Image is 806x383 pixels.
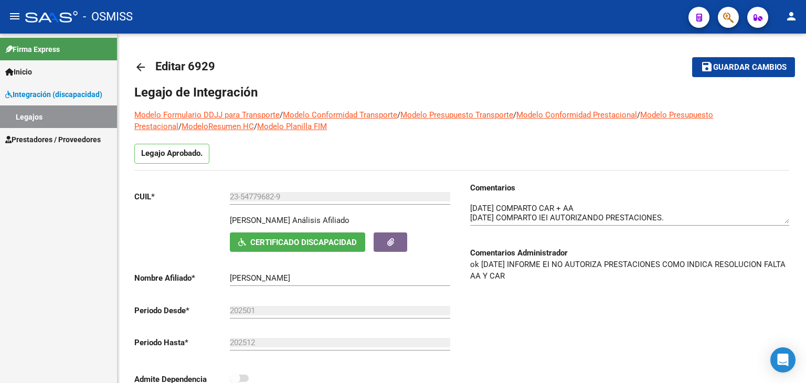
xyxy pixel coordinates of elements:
[134,337,230,348] p: Periodo Hasta
[5,134,101,145] span: Prestadores / Proveedores
[785,10,798,23] mat-icon: person
[8,10,21,23] mat-icon: menu
[134,305,230,316] p: Periodo Desde
[230,232,365,252] button: Certificado Discapacidad
[134,144,209,164] p: Legajo Aprobado.
[701,60,713,73] mat-icon: save
[770,347,796,373] div: Open Intercom Messenger
[134,110,280,120] a: Modelo Formulario DDJJ para Transporte
[400,110,513,120] a: Modelo Presupuesto Transporte
[83,5,133,28] span: - OSMISS
[250,238,357,247] span: Certificado Discapacidad
[257,122,327,131] a: Modelo Planilla FIM
[692,57,795,77] button: Guardar cambios
[470,182,789,194] h3: Comentarios
[134,191,230,203] p: CUIL
[134,61,147,73] mat-icon: arrow_back
[182,122,254,131] a: ModeloResumen HC
[230,215,290,226] p: [PERSON_NAME]
[470,259,789,282] p: ok [DATE] INFORME EI NO AUTORIZA PRESTACIONES COMO INDICA RESOLUCION FALTA AA Y CAR
[516,110,637,120] a: Modelo Conformidad Prestacional
[5,66,32,78] span: Inicio
[5,44,60,55] span: Firma Express
[5,89,102,100] span: Integración (discapacidad)
[713,63,787,72] span: Guardar cambios
[155,60,215,73] span: Editar 6929
[470,247,789,259] h3: Comentarios Administrador
[283,110,397,120] a: Modelo Conformidad Transporte
[134,272,230,284] p: Nombre Afiliado
[134,84,789,101] h1: Legajo de Integración
[292,215,349,226] div: Análisis Afiliado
